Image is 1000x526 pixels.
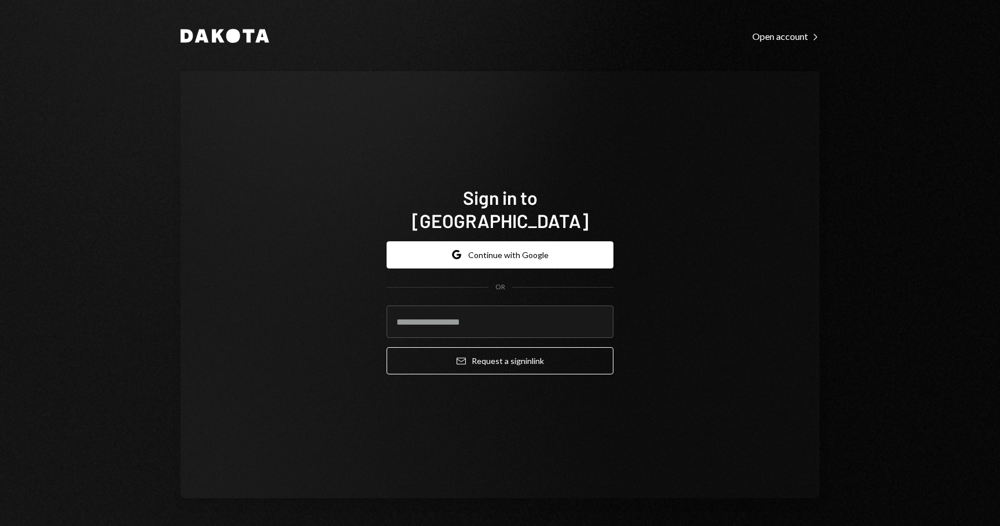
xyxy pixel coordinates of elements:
div: Open account [752,31,819,42]
a: Open account [752,30,819,42]
button: Request a signinlink [387,347,613,374]
div: OR [495,282,505,292]
button: Continue with Google [387,241,613,268]
h1: Sign in to [GEOGRAPHIC_DATA] [387,186,613,232]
